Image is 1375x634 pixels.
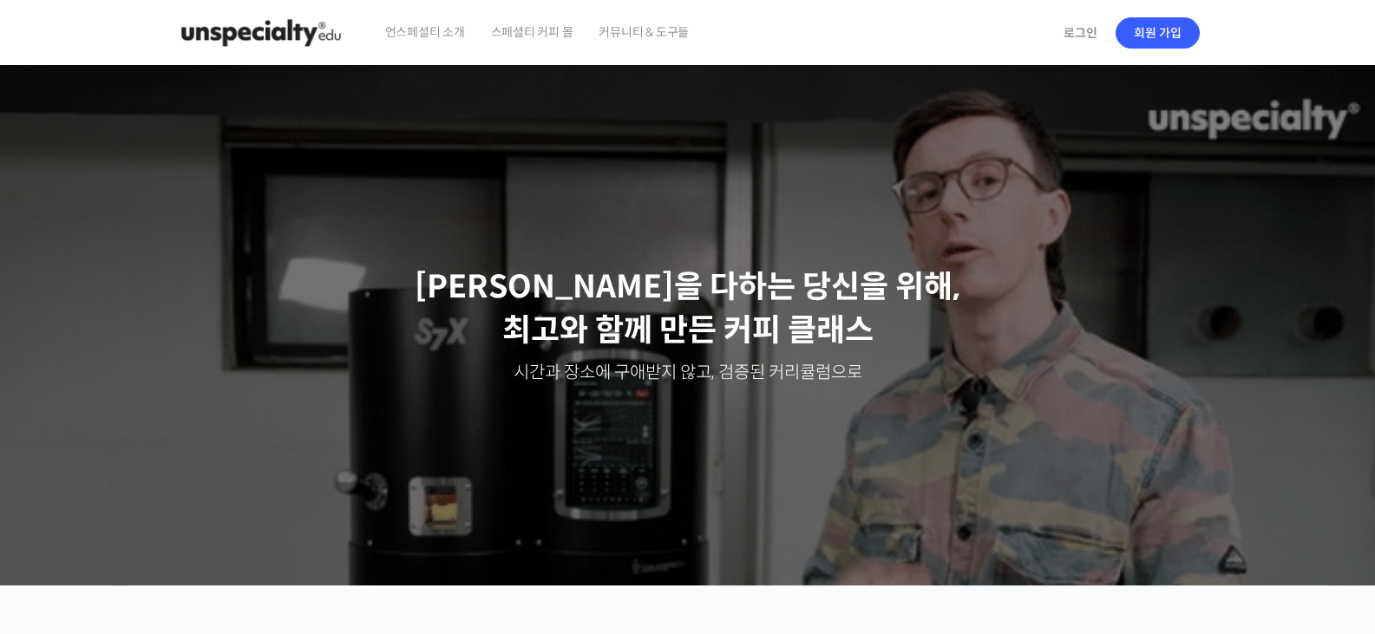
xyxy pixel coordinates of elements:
[55,537,65,551] span: 홈
[1053,13,1108,53] a: 로그인
[1116,17,1200,49] a: 회원 가입
[17,265,1359,353] p: [PERSON_NAME]을 다하는 당신을 위해, 최고와 함께 만든 커피 클래스
[159,538,180,552] span: 대화
[224,511,333,554] a: 설정
[115,511,224,554] a: 대화
[268,537,289,551] span: 설정
[17,361,1359,385] p: 시간과 장소에 구애받지 않고, 검증된 커리큘럼으로
[5,511,115,554] a: 홈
